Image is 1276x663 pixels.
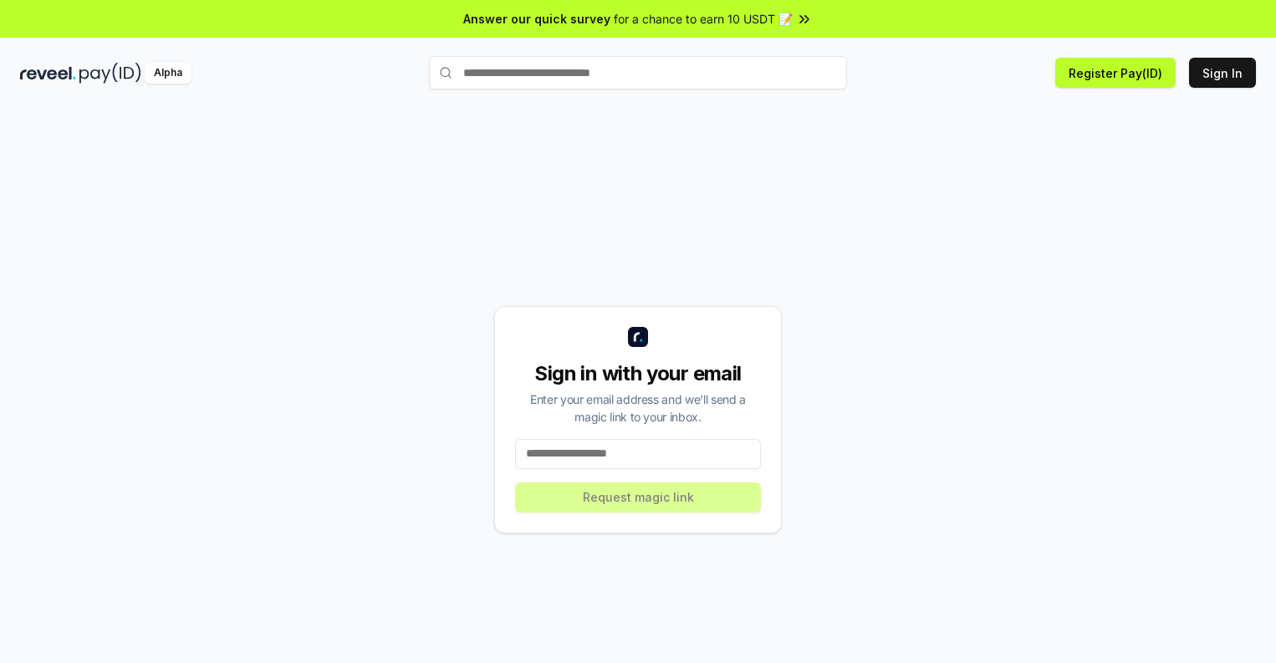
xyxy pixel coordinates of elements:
div: Alpha [145,63,191,84]
img: logo_small [628,327,648,347]
img: reveel_dark [20,63,76,84]
span: for a chance to earn 10 USDT 📝 [614,10,793,28]
button: Sign In [1189,58,1256,88]
div: Enter your email address and we’ll send a magic link to your inbox. [515,390,761,426]
img: pay_id [79,63,141,84]
button: Register Pay(ID) [1055,58,1176,88]
span: Answer our quick survey [463,10,610,28]
div: Sign in with your email [515,360,761,387]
